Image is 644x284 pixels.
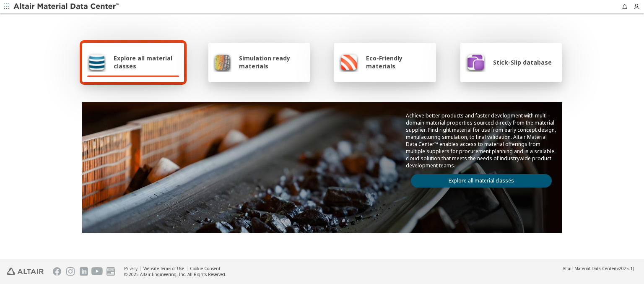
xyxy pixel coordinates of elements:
[411,174,552,188] a: Explore all material classes
[465,52,486,72] img: Stick-Slip database
[493,58,552,66] span: Stick-Slip database
[7,268,44,275] img: Altair Engineering
[13,3,120,11] img: Altair Material Data Center
[406,112,557,169] p: Achieve better products and faster development with multi-domain material properties sourced dire...
[563,266,634,271] div: (v2025.1)
[124,271,226,277] div: © 2025 Altair Engineering, Inc. All Rights Reserved.
[124,266,138,271] a: Privacy
[114,54,179,70] span: Explore all material classes
[87,52,106,72] img: Explore all material classes
[339,52,358,72] img: Eco-Friendly materials
[239,54,305,70] span: Simulation ready materials
[143,266,184,271] a: Website Terms of Use
[563,266,615,271] span: Altair Material Data Center
[366,54,431,70] span: Eco-Friendly materials
[190,266,221,271] a: Cookie Consent
[213,52,231,72] img: Simulation ready materials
